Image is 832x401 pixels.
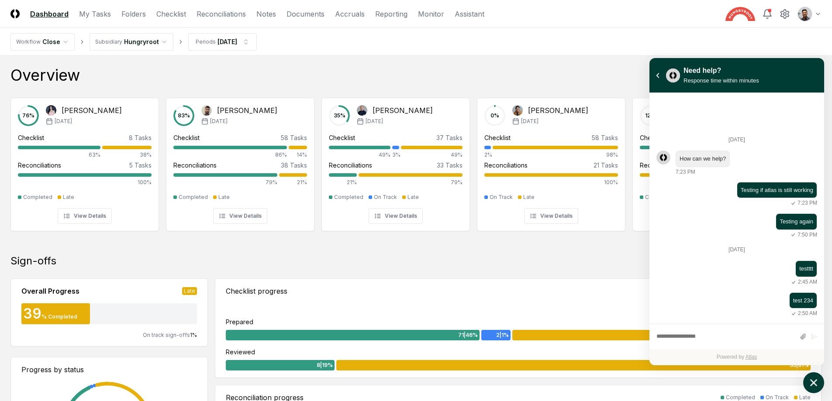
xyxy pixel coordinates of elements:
div: atlas-message-bubble [776,213,817,230]
img: Jim Bulger [357,105,367,116]
a: 83%Imran Elahi[PERSON_NAME][DATE]Checklist58 Tasks86%14%Reconciliations38 Tasks79%21%CompletedLat... [166,91,314,231]
a: 35%Jim Bulger[PERSON_NAME][DATE]Checklist37 Tasks49%3%49%Reconciliations33 Tasks21%79%CompletedOn... [321,91,470,231]
div: Late [182,287,197,295]
div: [PERSON_NAME] [217,105,277,116]
span: 8 | 19 % [317,361,333,369]
div: atlas-message [656,182,817,207]
img: Steve Murphy [512,105,523,116]
div: 33 Tasks [437,161,463,170]
div: Completed [179,193,208,201]
div: Thursday, April 3, 7:23 PM [665,182,817,207]
button: View Details [524,208,578,224]
div: 3% [392,151,399,159]
div: 8 Tasks [129,133,152,142]
span: 35 | 81 % [790,361,809,369]
div: Late [218,193,230,201]
div: [PERSON_NAME] [373,105,433,116]
div: On Track [374,193,397,201]
span: 1 % [190,332,197,338]
div: atlas-message-bubble [795,260,817,277]
img: Imran Elahi [201,105,212,116]
a: Checklist [156,9,186,19]
div: 7:23 PM [789,199,817,207]
div: atlas-message-author-avatar [656,151,670,165]
div: Reconciliations [640,161,683,170]
div: 49% [401,151,463,159]
div: Friday, April 4, 2:50 AM [665,292,817,318]
div: Thursday, April 3, 7:23 PM [676,151,817,176]
a: Dashboard [30,9,69,19]
a: Accruals [335,9,365,19]
div: Checklist progress [226,286,287,296]
div: atlas-message [656,260,817,286]
button: Periods[DATE] [188,33,257,51]
div: 100% [484,178,618,186]
div: 86% [173,151,287,159]
div: 21 Tasks [594,161,618,170]
div: atlas-message [656,151,817,176]
div: 7:23 PM [676,168,695,176]
a: Reporting [375,9,407,19]
div: Checklist [640,133,666,142]
div: Progress by status [21,364,197,375]
div: Reconciliations [173,161,217,170]
div: Powered by [649,349,824,365]
div: Reconciliations [484,161,528,170]
div: atlas-message-bubble [737,182,817,199]
div: 16% [640,151,661,159]
a: Checklist progressCompletedOn TrackLatePrepared156 Items71|46%2|1%83|53%Reviewed43 Items8|19%35|81% [215,278,822,378]
a: Monitor [418,9,444,19]
svg: atlas-sent-icon [789,278,798,286]
div: Checklist [173,133,200,142]
div: Friday, April 4, 2:45 AM [665,260,817,286]
div: 2:45 AM [789,278,817,286]
div: atlas-message-text [680,154,726,163]
img: d09822cc-9b6d-4858-8d66-9570c114c672_eec49429-a748-49a0-a6ec-c7bd01c6482e.png [798,7,812,21]
div: 2:50 AM [789,309,817,318]
span: 71 | 46 % [458,331,478,339]
div: atlas-message-bubble [789,292,817,309]
div: 21% [329,178,357,186]
div: 38 Tasks [281,161,307,170]
div: [PERSON_NAME] [62,105,122,116]
div: [DATE] [656,135,817,144]
div: 7:50 PM [789,231,817,239]
span: 2 | 1 % [496,331,509,339]
div: Overall Progress [21,286,79,296]
span: [DATE] [210,117,228,125]
div: Response time within minutes [684,76,759,85]
div: atlas-window [649,58,824,365]
div: atlas-message-text [793,296,813,305]
button: Attach files by clicking or dropping files here [800,333,806,340]
div: Late [523,193,535,201]
div: 58 Tasks [592,133,618,142]
div: atlas-composer [656,329,817,345]
div: Reviewed [226,347,255,356]
a: Assistant [455,9,484,19]
a: Folders [121,9,146,19]
div: atlas-ticket [649,93,824,365]
button: View Details [58,208,112,224]
button: View Details [369,208,423,224]
span: [DATE] [521,117,539,125]
a: 76%Gaile De Leon[PERSON_NAME][DATE]Checklist8 Tasks63%38%Reconciliations5 Tasks100%CompletedLateV... [10,91,159,231]
div: [DATE] [656,245,817,254]
div: % Completed [41,313,77,321]
button: atlas-launcher [803,372,824,393]
img: Logo [10,9,20,18]
div: Late [63,193,74,201]
img: Gaile De Leon [46,105,56,116]
svg: atlas-sent-icon [789,199,797,207]
div: 37 Tasks [436,133,463,142]
div: 58 Tasks [281,133,307,142]
div: Checklist [18,133,44,142]
button: atlas-back-button [653,71,663,80]
div: Subsidiary [95,38,122,46]
span: On track sign-offs [143,332,190,338]
div: Overview [10,66,80,84]
div: Workflow [16,38,41,46]
div: atlas-message-text [799,264,813,273]
div: atlas-message-bubble [676,151,730,167]
div: Thursday, April 3, 7:50 PM [665,213,817,239]
svg: atlas-sent-icon [789,231,797,239]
